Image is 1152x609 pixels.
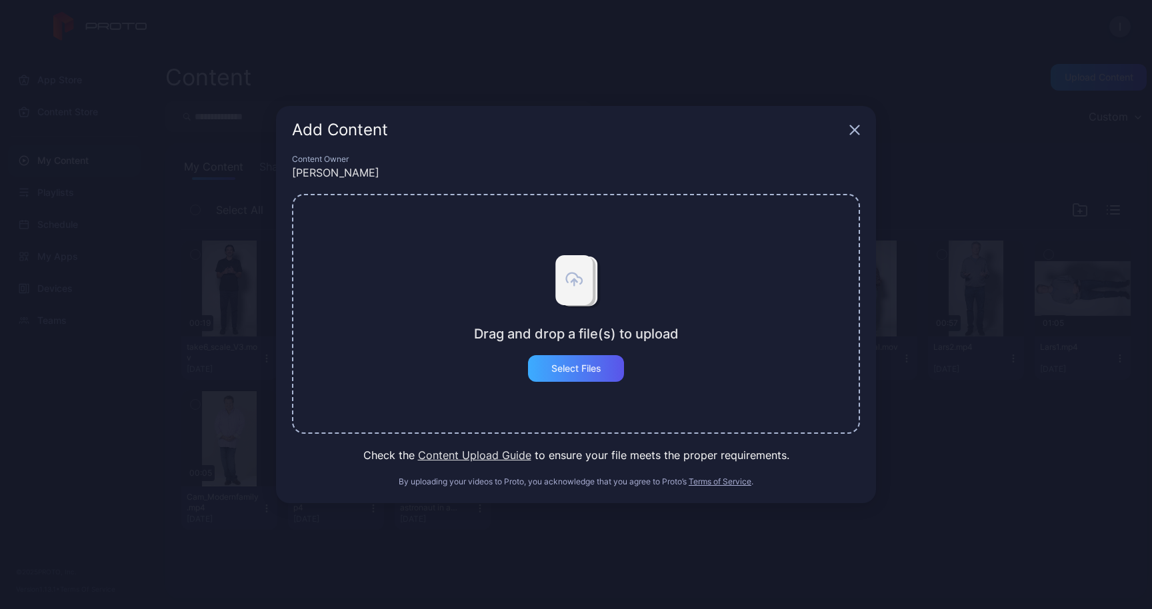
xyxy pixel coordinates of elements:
[418,447,531,463] button: Content Upload Guide
[474,326,679,342] div: Drag and drop a file(s) to upload
[292,447,860,463] div: Check the to ensure your file meets the proper requirements.
[292,165,860,181] div: [PERSON_NAME]
[292,122,844,138] div: Add Content
[689,476,751,487] button: Terms of Service
[528,355,624,382] button: Select Files
[551,363,601,374] div: Select Files
[292,476,860,487] div: By uploading your videos to Proto, you acknowledge that you agree to Proto’s .
[292,154,860,165] div: Content Owner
